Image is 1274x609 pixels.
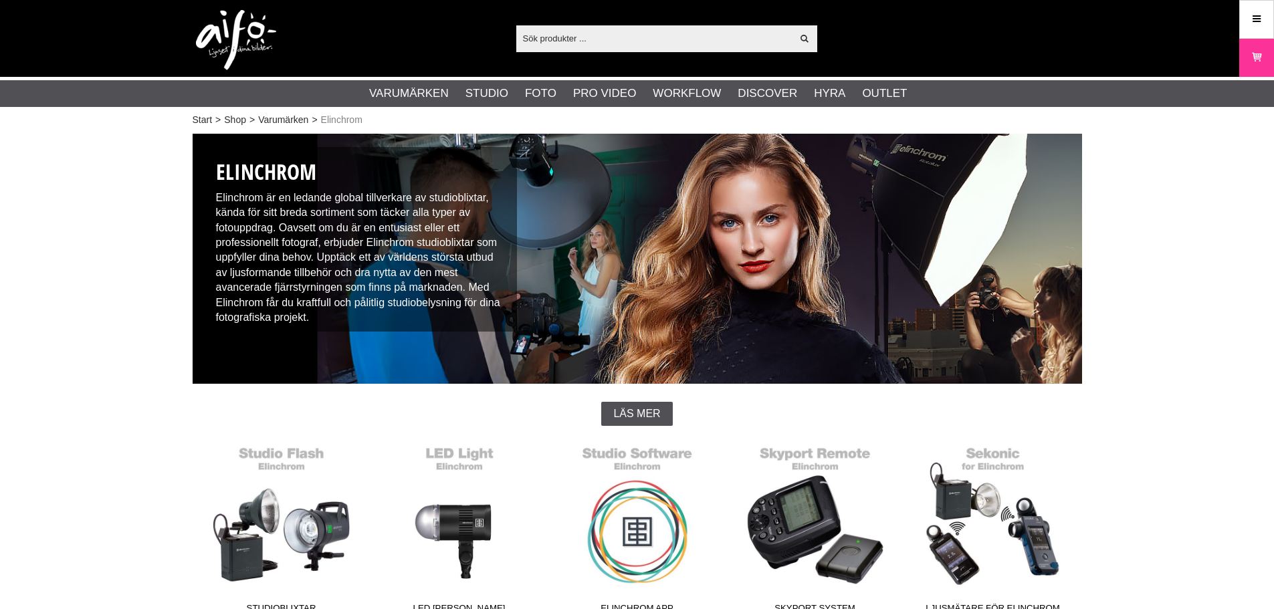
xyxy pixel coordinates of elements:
a: Pro Video [573,85,636,102]
a: Outlet [862,85,907,102]
span: > [312,113,317,127]
a: Hyra [814,85,845,102]
span: Läs mer [613,408,660,420]
a: Workflow [653,85,721,102]
a: Varumärken [258,113,308,127]
img: Elinchrom Studioblixtar [193,134,1082,384]
input: Sök produkter ... [516,28,792,48]
a: Shop [224,113,246,127]
a: Discover [738,85,797,102]
a: Start [193,113,213,127]
span: > [215,113,221,127]
div: Elinchrom är en ledande global tillverkare av studioblixtar, kända för sitt breda sortiment som t... [206,147,518,332]
a: Varumärken [369,85,449,102]
span: > [249,113,255,127]
span: Elinchrom [321,113,362,127]
a: Studio [465,85,508,102]
img: logo.png [196,10,276,70]
h1: Elinchrom [216,157,508,187]
a: Foto [525,85,556,102]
